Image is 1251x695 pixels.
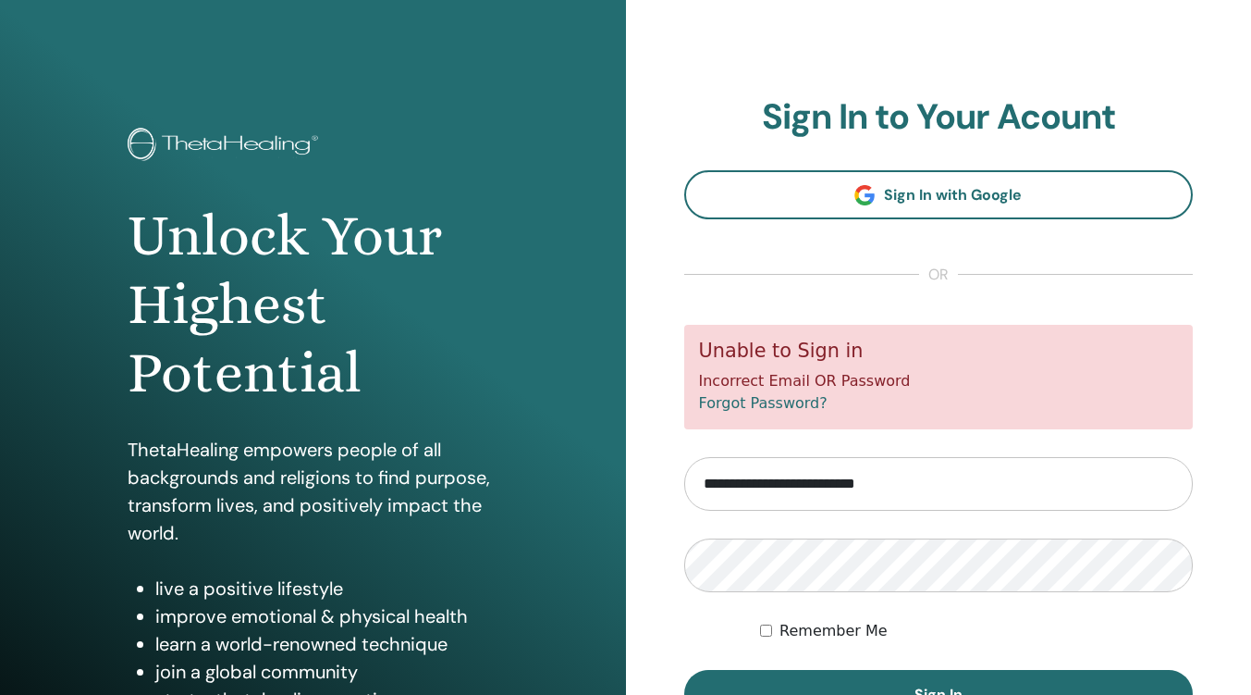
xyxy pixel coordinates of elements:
[684,96,1194,139] h2: Sign In to Your Acount
[128,202,498,408] h1: Unlock Your Highest Potential
[155,658,498,686] li: join a global community
[155,602,498,630] li: improve emotional & physical health
[155,575,498,602] li: live a positive lifestyle
[760,620,1193,642] div: Keep me authenticated indefinitely or until I manually logout
[684,325,1194,429] div: Incorrect Email OR Password
[699,394,828,412] a: Forgot Password?
[128,436,498,547] p: ThetaHealing empowers people of all backgrounds and religions to find purpose, transform lives, a...
[884,185,1022,205] span: Sign In with Google
[699,340,1179,363] h5: Unable to Sign in
[919,264,958,286] span: or
[779,620,888,642] label: Remember Me
[684,170,1194,219] a: Sign In with Google
[155,630,498,658] li: learn a world-renowned technique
